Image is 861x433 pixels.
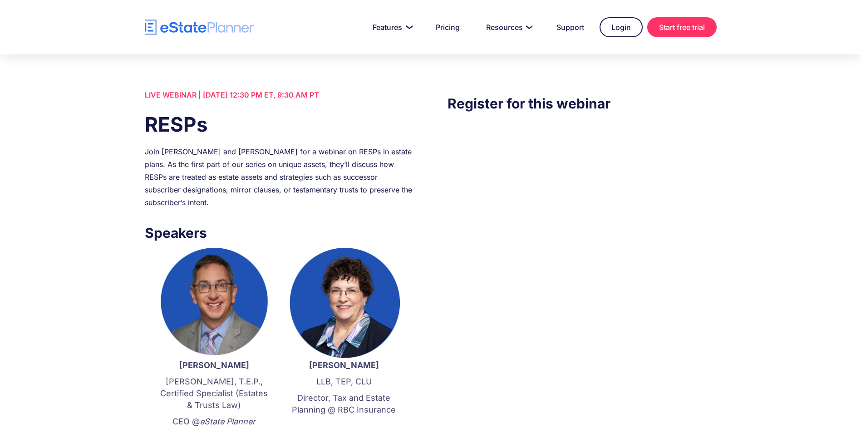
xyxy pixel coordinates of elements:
[475,18,541,36] a: Resources
[546,18,595,36] a: Support
[200,417,256,426] em: eState Planner
[158,416,270,428] p: CEO @
[448,93,716,114] h3: Register for this webinar
[288,392,400,416] p: Director, Tax and Estate Planning @ RBC Insurance
[425,18,471,36] a: Pricing
[179,360,249,370] strong: [PERSON_NAME]
[145,145,413,209] div: Join [PERSON_NAME] and [PERSON_NAME] for a webinar on RESPs in estate plans. As the first part of...
[145,20,254,35] a: home
[288,376,400,388] p: LLB, TEP, CLU
[647,17,717,37] a: Start free trial
[362,18,420,36] a: Features
[309,360,379,370] strong: [PERSON_NAME]
[145,89,413,101] div: LIVE WEBINAR | [DATE] 12:30 PM ET, 9:30 AM PT
[288,420,400,432] p: ‍
[145,222,413,243] h3: Speakers
[448,132,716,295] iframe: Form 0
[145,110,413,138] h1: RESPs
[600,17,643,37] a: Login
[158,376,270,411] p: [PERSON_NAME], T.E.P., Certified Specialist (Estates & Trusts Law)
